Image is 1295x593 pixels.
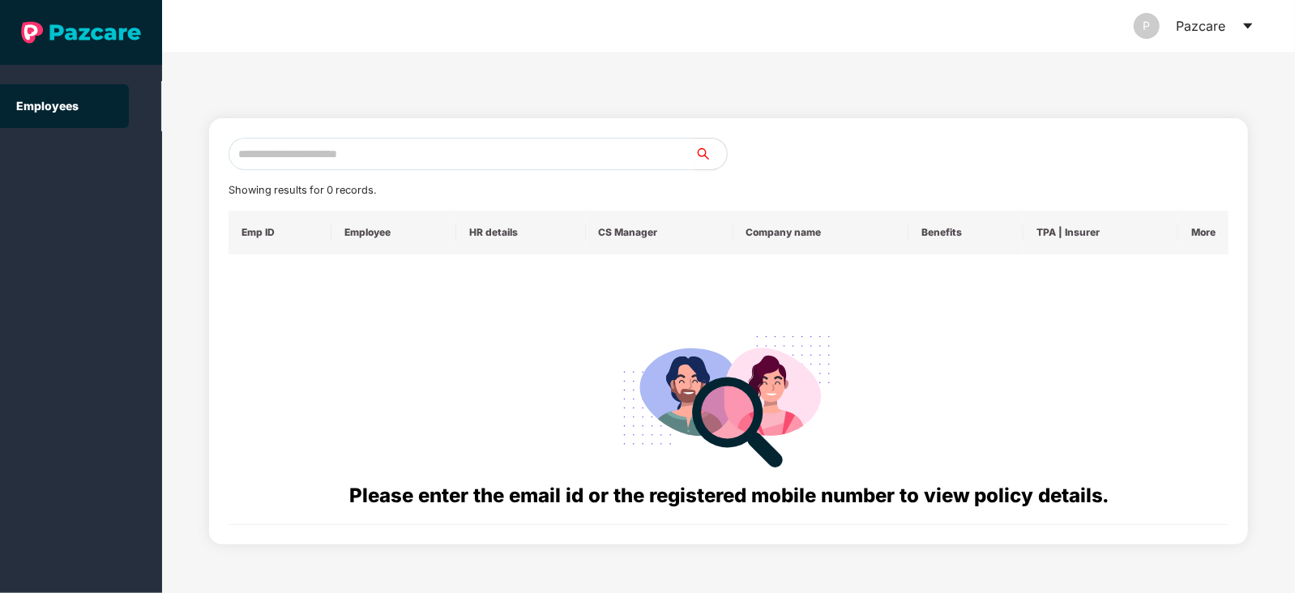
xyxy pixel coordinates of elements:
th: Benefits [908,211,1024,254]
span: search [694,147,727,160]
th: HR details [456,211,586,254]
th: Emp ID [229,211,331,254]
th: More [1178,211,1229,254]
th: Company name [733,211,909,254]
a: Employees [16,99,79,113]
th: Employee [331,211,456,254]
button: search [694,138,728,170]
img: svg+xml;base64,PHN2ZyB4bWxucz0iaHR0cDovL3d3dy53My5vcmcvMjAwMC9zdmciIHdpZHRoPSIyODgiIGhlaWdodD0iMj... [612,316,845,480]
span: Please enter the email id or the registered mobile number to view policy details. [349,484,1109,507]
span: caret-down [1242,19,1254,32]
th: TPA | Insurer [1024,211,1178,254]
span: P [1143,13,1151,39]
th: CS Manager [586,211,733,254]
span: Showing results for 0 records. [229,184,376,196]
